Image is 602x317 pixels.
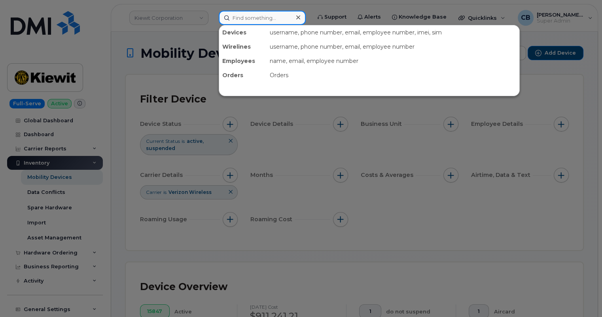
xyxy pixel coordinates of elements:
[219,54,267,68] div: Employees
[267,68,519,82] div: Orders
[267,25,519,40] div: username, phone number, email, employee number, imei, sim
[568,283,596,311] iframe: Messenger Launcher
[267,54,519,68] div: name, email, employee number
[219,40,267,54] div: Wirelines
[219,25,267,40] div: Devices
[219,68,267,82] div: Orders
[267,40,519,54] div: username, phone number, email, employee number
